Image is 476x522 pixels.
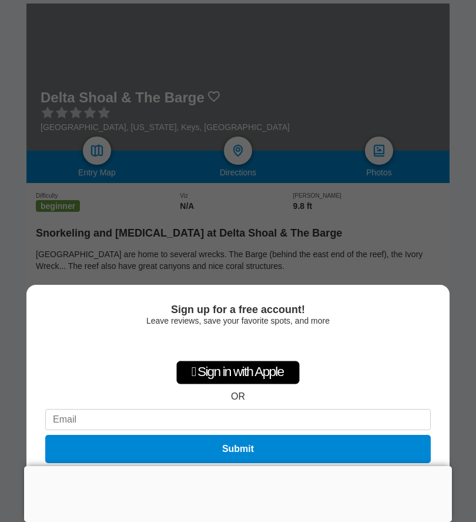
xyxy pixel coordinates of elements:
div: Sign in with Apple [176,361,300,384]
button: Submit [45,435,431,463]
div: Sign up for a free account! [45,304,431,316]
div: Sign in with Google. Opens in new tab [184,331,292,357]
iframe: Sign in with Google Button [178,331,298,357]
iframe: Advertisement [24,466,452,519]
input: Email [45,409,431,430]
div: Leave reviews, save your favorite spots, and more [45,316,431,325]
div: OR [231,391,245,402]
